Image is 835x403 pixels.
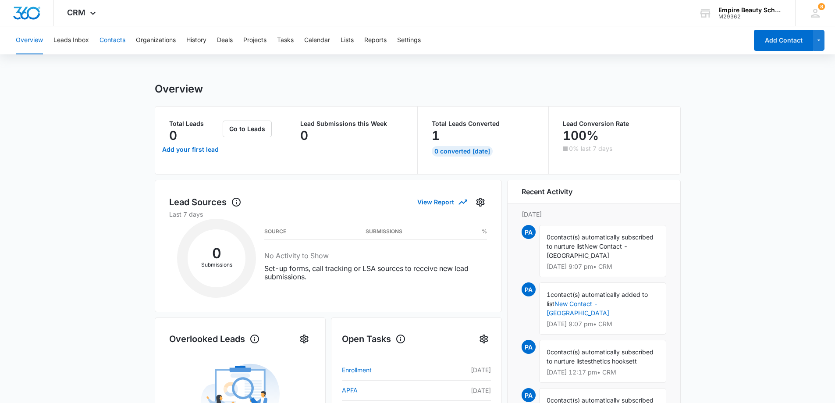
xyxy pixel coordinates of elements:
[522,210,666,219] p: [DATE]
[160,139,221,160] a: Add your first lead
[277,26,294,54] button: Tasks
[432,121,535,127] p: Total Leads Converted
[522,340,536,354] span: PA
[547,243,628,259] span: New Contact - [GEOGRAPHIC_DATA]
[99,26,125,54] button: Contacts
[547,291,551,298] span: 1
[186,26,206,54] button: History
[718,7,782,14] div: account name
[482,229,487,234] h3: %
[477,332,491,346] button: Settings
[718,14,782,20] div: account id
[754,30,813,51] button: Add Contact
[53,26,89,54] button: Leads Inbox
[223,125,272,132] a: Go to Leads
[264,264,487,281] p: Set-up forms, call tracking or LSA sources to receive new lead submissions.
[169,210,487,219] p: Last 7 days
[522,186,572,197] h6: Recent Activity
[432,146,493,157] div: 0 Converted [DATE]
[522,388,536,402] span: PA
[223,121,272,137] button: Go to Leads
[547,291,648,307] span: contact(s) automatically added to list
[547,348,551,356] span: 0
[297,332,311,346] button: Settings
[188,261,245,269] p: Submissions
[563,121,666,127] p: Lead Conversion Rate
[449,365,490,374] p: [DATE]
[341,26,354,54] button: Lists
[547,233,654,250] span: contact(s) automatically subscribed to nurture list
[155,82,203,96] h1: Overview
[547,233,551,241] span: 0
[300,128,308,143] p: 0
[522,282,536,296] span: PA
[584,357,637,365] span: esthetics hooksett
[342,332,406,346] h1: Open Tasks
[366,229,402,234] h3: Submissions
[136,26,176,54] button: Organizations
[449,386,490,395] p: [DATE]
[547,321,659,327] p: [DATE] 9:07 pm • CRM
[304,26,330,54] button: Calendar
[522,225,536,239] span: PA
[547,300,609,317] a: New Contact - [GEOGRAPHIC_DATA]
[169,196,242,209] h1: Lead Sources
[547,369,659,375] p: [DATE] 12:17 pm • CRM
[818,3,825,10] div: notifications count
[243,26,266,54] button: Projects
[188,248,245,259] h2: 0
[364,26,387,54] button: Reports
[547,264,659,270] p: [DATE] 9:07 pm • CRM
[432,128,440,143] p: 1
[473,195,487,209] button: Settings
[169,121,221,127] p: Total Leads
[342,365,450,375] a: Enrollment
[397,26,421,54] button: Settings
[563,128,599,143] p: 100%
[67,8,85,17] span: CRM
[569,146,612,152] p: 0% last 7 days
[169,128,177,143] p: 0
[300,121,403,127] p: Lead Submissions this Week
[169,332,260,346] h1: Overlooked Leads
[264,250,487,261] h3: No Activity to Show
[264,229,286,234] h3: Source
[417,194,466,210] button: View Report
[16,26,43,54] button: Overview
[342,385,450,396] a: APFA
[547,348,654,365] span: contact(s) automatically subscribed to nurture list
[818,3,825,10] span: 8
[217,26,233,54] button: Deals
